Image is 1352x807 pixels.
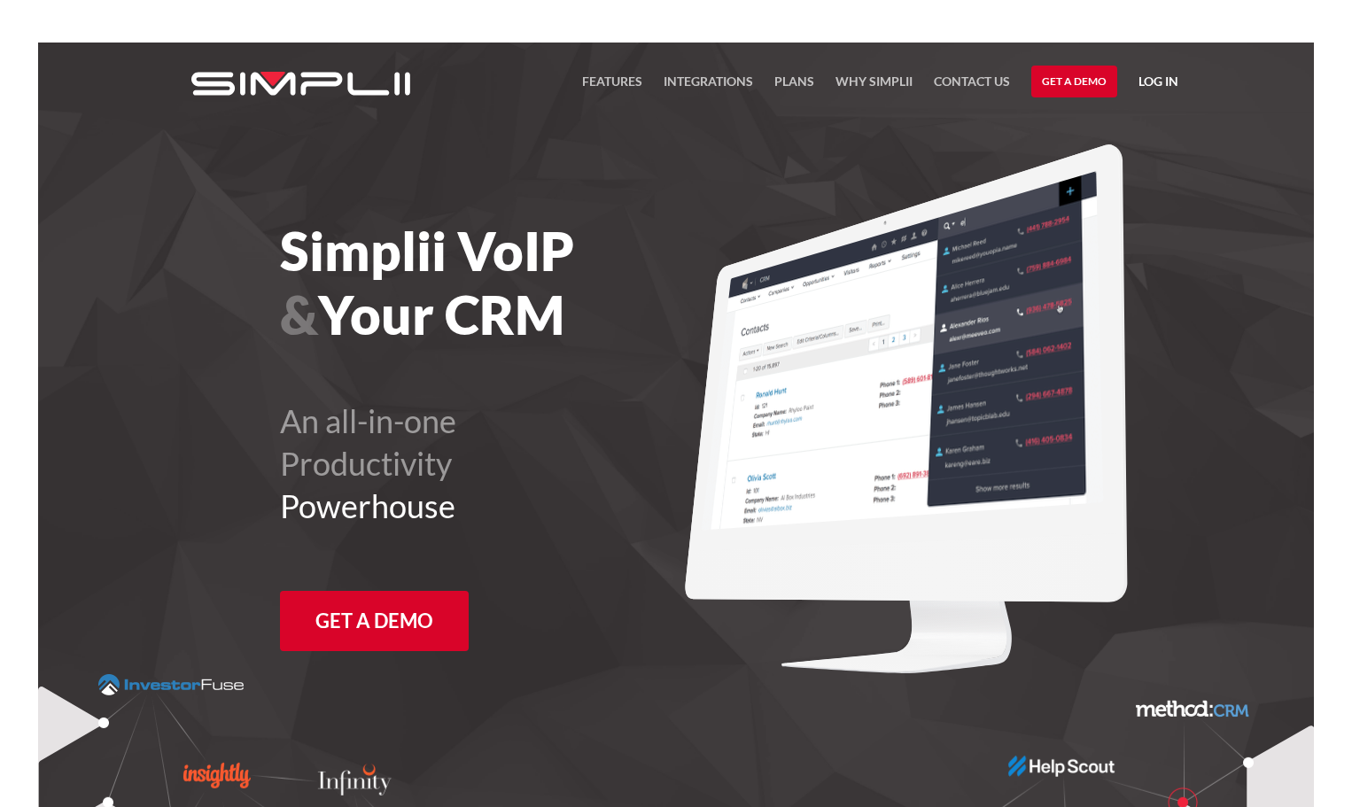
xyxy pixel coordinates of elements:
img: Simplii [191,72,410,96]
a: Plans [774,71,814,103]
span: & [280,283,318,346]
a: Get a Demo [1031,66,1117,97]
a: Integrations [664,71,753,103]
h1: Simplii VoIP Your CRM [280,219,773,346]
a: Why Simplii [835,71,913,103]
a: Log in [1138,71,1178,97]
h2: An all-in-one Productivity [280,400,773,527]
a: Contact US [934,71,1010,103]
span: Powerhouse [280,486,455,525]
a: Get a Demo [280,591,469,651]
a: home [174,43,410,125]
a: FEATURES [582,71,642,103]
